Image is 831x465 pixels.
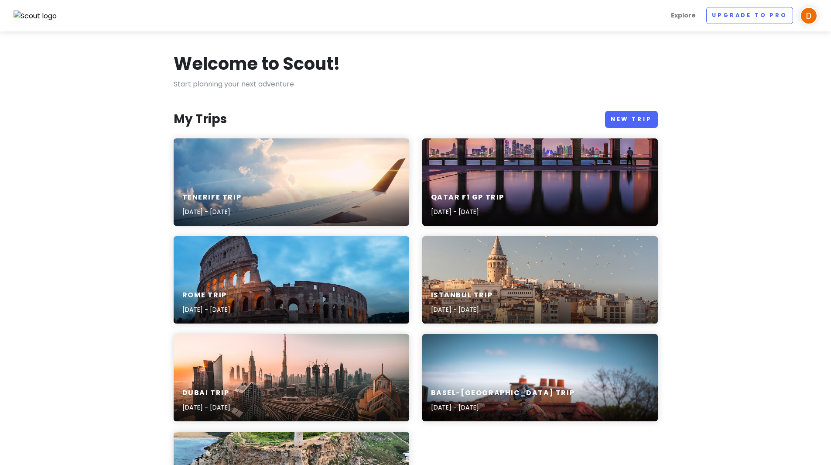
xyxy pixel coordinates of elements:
[706,7,793,24] a: Upgrade to Pro
[182,403,230,412] p: [DATE] - [DATE]
[431,207,505,217] p: [DATE] - [DATE]
[182,193,242,202] h6: Tenerife Trip
[800,7,817,24] img: User profile
[605,111,658,128] a: New Trip
[182,389,230,398] h6: Dubai Trip
[174,138,409,226] a: aerial photography of airlinerTenerife Trip[DATE] - [DATE]
[182,305,230,314] p: [DATE] - [DATE]
[422,334,658,421] a: brown roof tiles under blue sky during daytimeBasel-[GEOGRAPHIC_DATA] Trip[DATE] - [DATE]
[431,389,575,398] h6: Basel-[GEOGRAPHIC_DATA] Trip
[174,334,409,421] a: aerial photo of city highway surrounded by high-rise buildingsDubai Trip[DATE] - [DATE]
[667,7,699,24] a: Explore
[431,403,575,412] p: [DATE] - [DATE]
[174,52,340,75] h1: Welcome to Scout!
[431,193,505,202] h6: Qatar f1 gp Trip
[182,291,230,300] h6: Rome Trip
[422,138,658,226] a: black concrete bridgeQatar f1 gp Trip[DATE] - [DATE]
[182,207,242,217] p: [DATE] - [DATE]
[14,10,57,22] img: Scout logo
[422,236,658,324] a: aerial view of buildings and flying birdsIstanbul Trip[DATE] - [DATE]
[174,79,658,90] p: Start planning your next adventure
[174,236,409,324] a: Colosseum arena photographyRome Trip[DATE] - [DATE]
[174,111,227,127] h3: My Trips
[431,291,493,300] h6: Istanbul Trip
[431,305,493,314] p: [DATE] - [DATE]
